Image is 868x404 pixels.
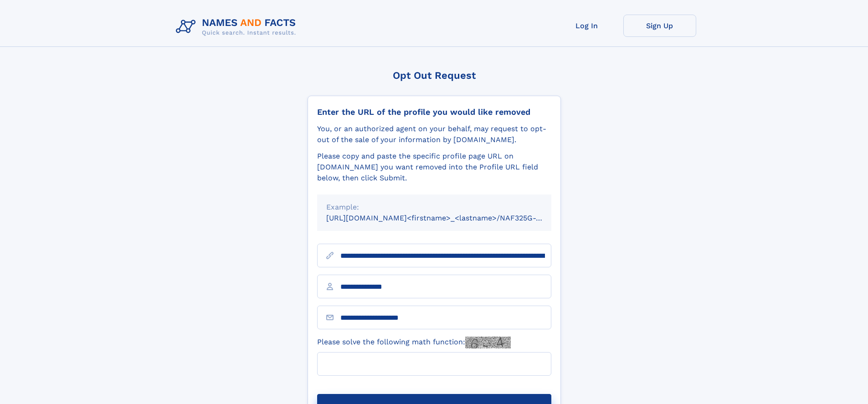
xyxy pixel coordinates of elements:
a: Log In [550,15,623,37]
div: You, or an authorized agent on your behalf, may request to opt-out of the sale of your informatio... [317,123,551,145]
div: Example: [326,202,542,213]
label: Please solve the following math function: [317,337,511,348]
div: Please copy and paste the specific profile page URL on [DOMAIN_NAME] you want removed into the Pr... [317,151,551,184]
small: [URL][DOMAIN_NAME]<firstname>_<lastname>/NAF325G-xxxxxxxx [326,214,569,222]
img: Logo Names and Facts [172,15,303,39]
div: Opt Out Request [308,70,561,81]
a: Sign Up [623,15,696,37]
div: Enter the URL of the profile you would like removed [317,107,551,117]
